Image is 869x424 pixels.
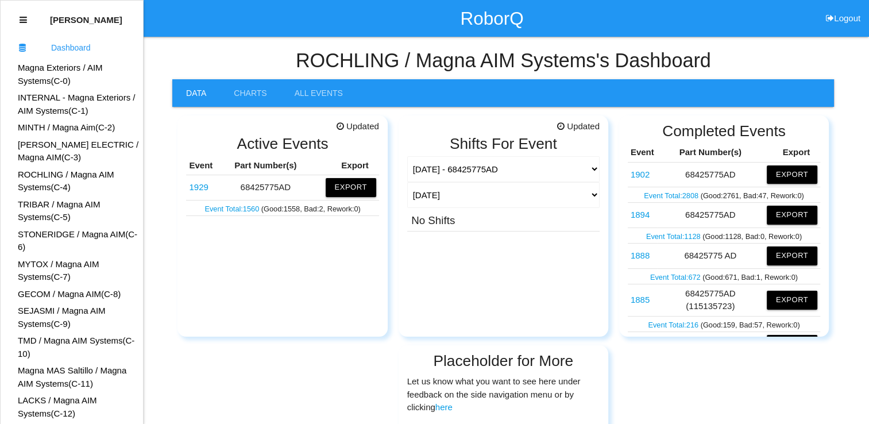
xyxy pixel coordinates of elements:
td: 68425775 AD [657,244,764,268]
p: (Good: 159 , Bad: 57 , Rework: 0 ) [631,318,817,330]
h4: ROCHLING / Magna AIM Systems 's Dashboard [172,50,834,72]
h2: Active Events [186,136,379,152]
h2: Shifts For Event [407,136,600,152]
a: Charts [220,79,280,107]
p: (Good: 2761 , Bad: 47 , Rework: 0 ) [631,188,817,201]
a: MINTH / Magna Aim(C-2) [18,122,115,132]
td: 68425775AD [657,162,764,187]
a: 1929 [189,182,208,192]
a: Event Total:672 [650,273,702,282]
a: 1894 [631,210,650,219]
p: (Good: 671 , Bad: 1 , Rework: 0 ) [631,270,817,283]
a: Dashboard [1,34,143,61]
a: Event Total:1560 [204,205,261,213]
a: Event Total:216 [648,321,700,329]
a: 1885 [631,295,650,304]
h2: Completed Events [628,123,820,140]
div: GECOM / Magna AIM's Dashboard [1,288,143,301]
div: SEJASMI / Magna AIM Systems's Dashboard [1,304,143,330]
th: Export [308,156,379,175]
a: LACKS / Magna AIM Systems(C-12) [18,395,97,418]
h3: No Shifts [411,212,455,226]
button: Export [767,335,817,353]
a: Magna Exteriors / AIM Systems(C-0) [18,63,103,86]
div: TMD / Magna AIM Systems's Dashboard [1,334,143,360]
a: GECOM / Magna AIM(C-8) [18,289,121,299]
a: ROCHLING / Magna AIM Systems(C-4) [18,169,114,192]
span: Updated [337,120,379,133]
td: 68425775AD [657,203,764,228]
a: Data [172,79,220,107]
a: All Events [281,79,357,107]
div: INTERNAL - Magna Exteriors / AIM Systems's Dashboard [1,91,143,117]
p: (Good: 1128 , Bad: 0 , Rework: 0 ) [631,229,817,242]
th: Event [628,143,657,162]
td: 68425775AD [657,332,764,357]
td: 68425775AD (115135723) [657,284,764,316]
th: Event [186,156,223,175]
p: (Good: 1558 , Bad: 2 , Rework: 0 ) [189,202,376,214]
td: 68425775AD [628,332,657,357]
div: ROCHLING / Magna AIM Systems's Dashboard [1,168,143,194]
div: Close [20,6,27,34]
td: 68425775AD [628,203,657,228]
a: SEJASMI / Magna AIM Systems(C-9) [18,306,106,329]
th: Part Number(s) [657,143,764,162]
a: Magna MAS Saltillo / Magna AIM Systems(C-11) [18,365,126,388]
a: [PERSON_NAME] ELECTRIC / Magna AIM(C-3) [18,140,138,163]
td: 68425775AD (115135723) [628,284,657,316]
button: Export [767,206,817,224]
td: 68425775AD [186,175,223,200]
a: 1888 [631,250,650,260]
a: here [435,402,453,412]
p: Ryan Wheater [50,6,122,25]
button: Export [767,291,817,309]
td: 68425775 AD [628,244,657,268]
a: TRIBAR / Magna AIM Systems(C-5) [18,199,100,222]
td: 68425775AD [628,162,657,187]
div: TRIBAR / Magna AIM Systems's Dashboard [1,198,143,224]
button: Export [767,246,817,265]
a: Event Total:2808 [644,191,700,200]
button: Export [326,178,376,196]
button: Export [767,165,817,184]
div: Magna Exteriors / AIM Systems's Dashboard [1,61,143,87]
div: JOHNSON ELECTRIC / Magna AIM's Dashboard [1,138,143,164]
td: 68425775AD [223,175,308,200]
a: TMD / Magna AIM Systems(C-10) [18,336,134,359]
h2: Placeholder for More [407,353,600,369]
div: STONERIDGE / Magna AIM's Dashboard [1,228,143,254]
a: STONERIDGE / Magna AIM(C-6) [18,229,137,252]
div: MINTH / Magna Aim's Dashboard [1,121,143,134]
a: INTERNAL - Magna Exteriors / AIM Systems(C-1) [18,92,136,115]
a: Event Total:1128 [646,232,702,241]
th: Part Number(s) [223,156,308,175]
a: 1902 [631,169,650,179]
div: Magna MAS Saltillo / Magna AIM Systems's Dashboard [1,364,143,390]
div: LACKS / Magna AIM Systems's Dashboard [1,394,143,420]
p: Let us know what you want to see here under feedback on the side navigation menu or by clicking [407,373,600,414]
div: MYTOX / Magna AIM Systems's Dashboard [1,258,143,284]
span: Updated [557,120,600,133]
th: Export [764,143,820,162]
a: MYTOX / Magna AIM Systems(C-7) [18,259,99,282]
